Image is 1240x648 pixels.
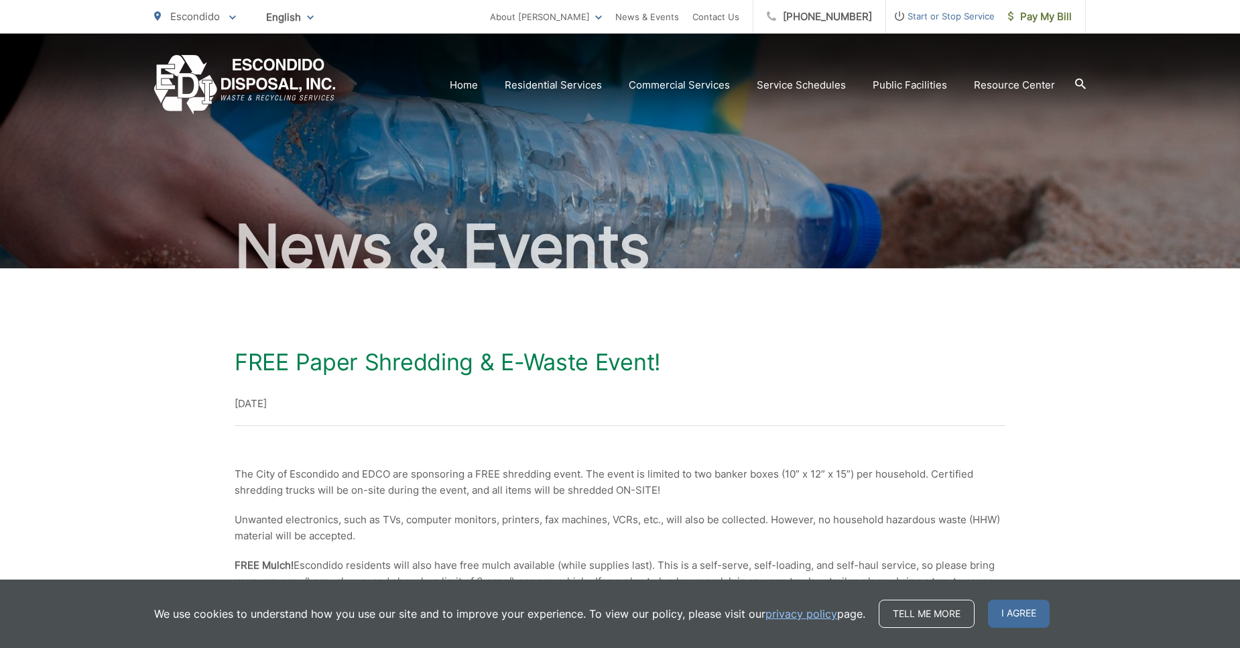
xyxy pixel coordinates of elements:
[692,9,739,25] a: Contact Us
[974,77,1055,93] a: Resource Center
[235,466,1005,498] p: The City of Escondido and EDCO are sponsoring a FREE shredding event. The event is limited to two...
[235,396,1005,412] p: [DATE]
[450,77,478,93] a: Home
[235,557,1005,606] p: Escondido residents will also have free mulch available (while supplies last). This is a self-ser...
[757,77,846,93] a: Service Schedules
[154,55,336,115] a: EDCD logo. Return to the homepage.
[879,600,975,628] a: Tell me more
[988,600,1050,628] span: I agree
[154,606,865,622] p: We use cookies to understand how you use our site and to improve your experience. To view our pol...
[629,77,730,93] a: Commercial Services
[256,5,324,29] span: English
[235,349,1005,376] h1: FREE Paper Shredding & E-Waste Event!
[873,77,947,93] a: Public Facilities
[615,9,679,25] a: News & Events
[1008,9,1072,25] span: Pay My Bill
[765,606,837,622] a: privacy policy
[170,10,220,23] span: Escondido
[490,9,602,25] a: About [PERSON_NAME]
[235,559,294,572] strong: FREE Mulch!
[505,77,602,93] a: Residential Services
[235,512,1005,544] p: Unwanted electronics, such as TVs, computer monitors, printers, fax machines, VCRs, etc., will al...
[154,213,1086,280] h2: News & Events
